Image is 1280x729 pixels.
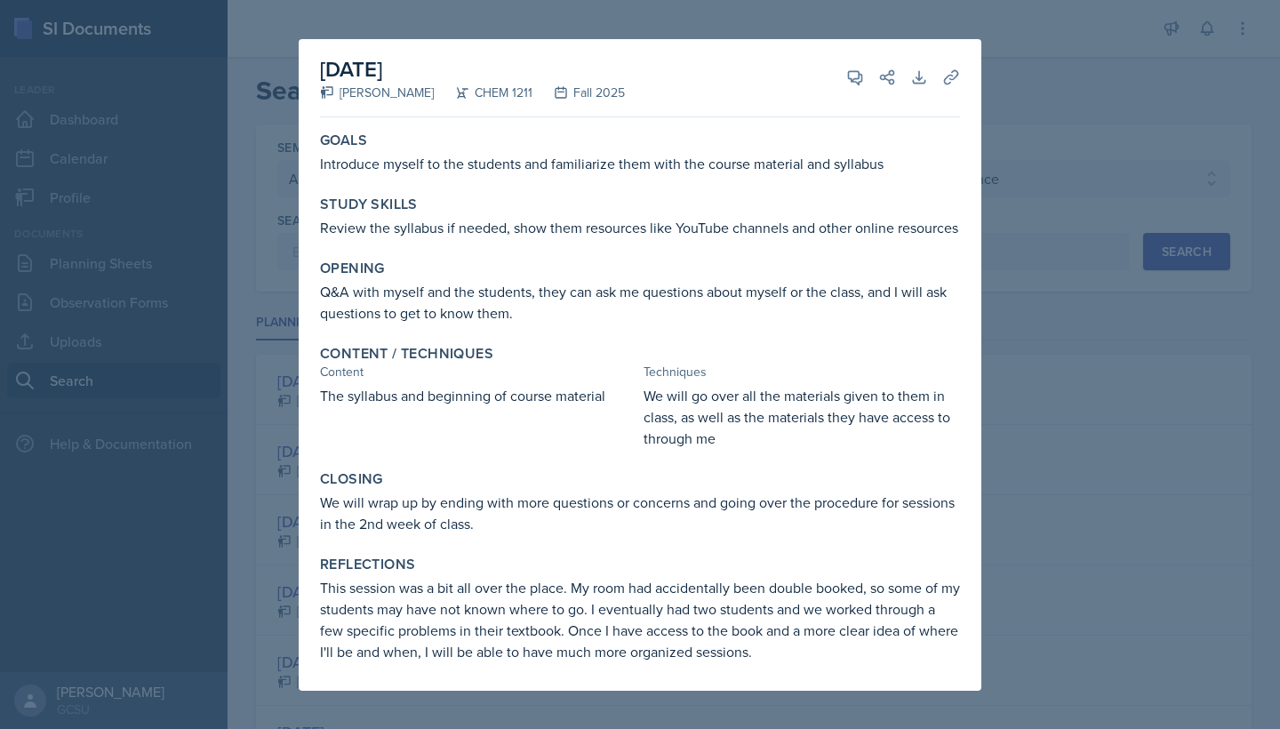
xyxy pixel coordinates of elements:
[320,577,960,662] p: This session was a bit all over the place. My room had accidentally been double booked, so some o...
[320,217,960,238] p: Review the syllabus if needed, show them resources like YouTube channels and other online resources
[320,196,418,213] label: Study Skills
[320,492,960,534] p: We will wrap up by ending with more questions or concerns and going over the procedure for sessio...
[320,53,625,85] h2: [DATE]
[320,153,960,174] p: Introduce myself to the students and familiarize them with the course material and syllabus
[320,470,383,488] label: Closing
[320,84,434,102] div: [PERSON_NAME]
[320,281,960,324] p: Q&A with myself and the students, they can ask me questions about myself or the class, and I will...
[644,385,960,449] p: We will go over all the materials given to them in class, as well as the materials they have acce...
[320,345,493,363] label: Content / Techniques
[644,363,960,381] div: Techniques
[532,84,625,102] div: Fall 2025
[320,132,367,149] label: Goals
[320,260,385,277] label: Opening
[320,556,415,573] label: Reflections
[320,385,636,406] p: The syllabus and beginning of course material
[434,84,532,102] div: CHEM 1211
[320,363,636,381] div: Content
